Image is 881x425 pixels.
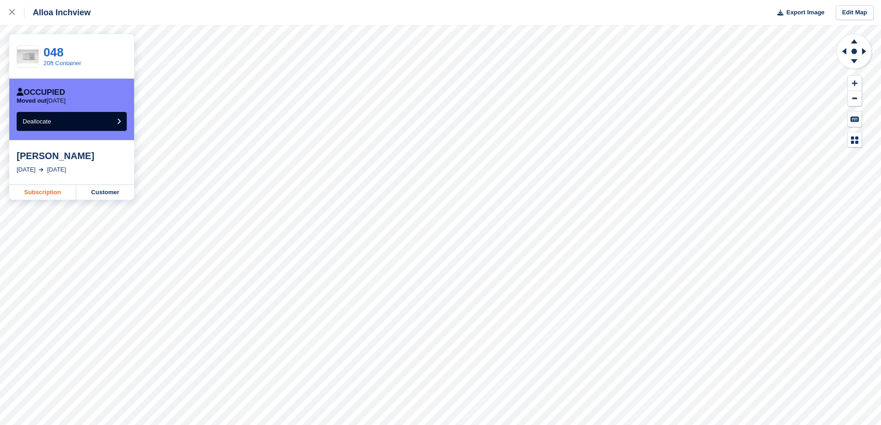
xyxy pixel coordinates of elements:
[17,88,65,97] div: Occupied
[848,91,862,106] button: Zoom Out
[848,76,862,91] button: Zoom In
[772,5,825,20] button: Export Image
[17,165,36,174] div: [DATE]
[17,112,127,131] button: Deallocate
[17,97,47,104] span: Moved out
[43,45,63,59] a: 048
[39,168,43,172] img: arrow-right-light-icn-cde0832a797a2874e46488d9cf13f60e5c3a73dbe684e267c42b8395dfbc2abf.svg
[17,150,127,161] div: [PERSON_NAME]
[17,97,66,105] p: [DATE]
[836,5,874,20] a: Edit Map
[848,111,862,127] button: Keyboard Shortcuts
[848,132,862,148] button: Map Legend
[76,185,134,200] a: Customer
[786,8,824,17] span: Export Image
[17,49,38,64] img: White%20Left%20.jpg
[43,60,81,67] a: 20ft Container
[9,185,76,200] a: Subscription
[47,165,66,174] div: [DATE]
[23,118,51,125] span: Deallocate
[25,7,91,18] div: Alloa Inchview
